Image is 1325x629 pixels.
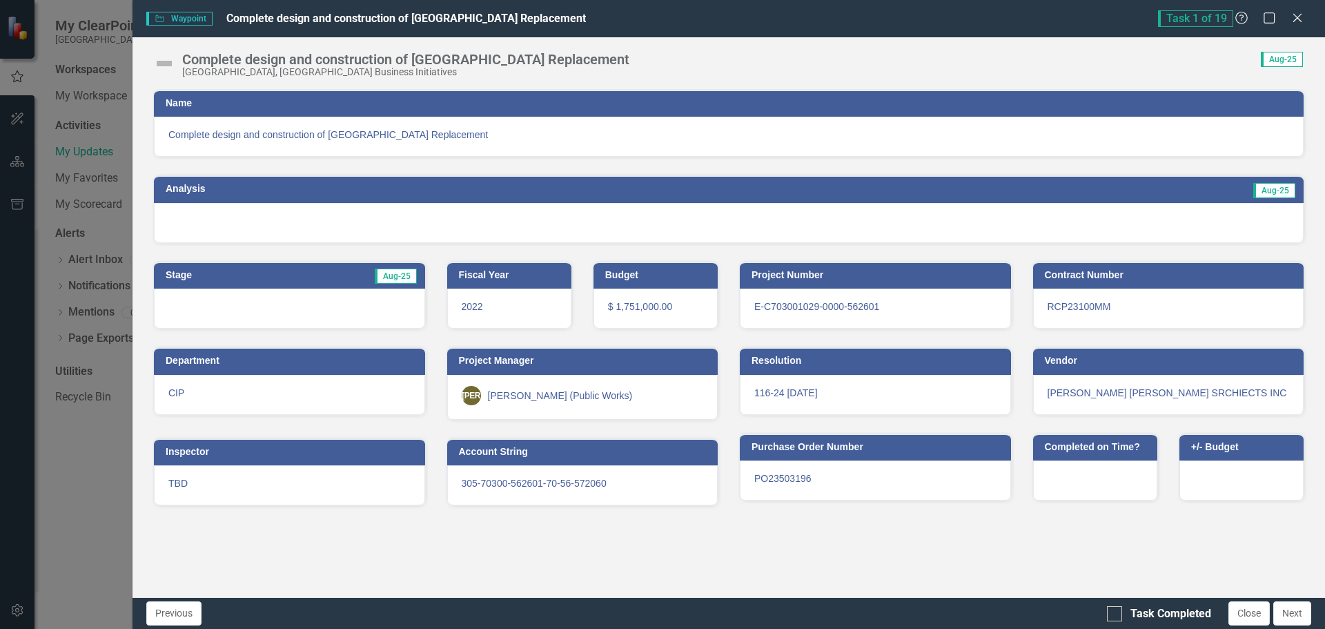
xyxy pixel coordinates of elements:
[1130,606,1211,622] div: Task Completed
[168,387,184,398] span: CIP
[1253,183,1295,198] span: Aug-25
[166,184,706,194] h3: Analysis
[1045,270,1297,280] h3: Contract Number
[459,270,565,280] h3: Fiscal Year
[459,356,711,366] h3: Project Manager
[166,447,418,457] h3: Inspector
[752,442,1004,452] h3: Purchase Order Number
[1045,442,1150,452] h3: Completed on Time?
[1261,52,1303,67] span: Aug-25
[375,269,417,284] span: Aug-25
[153,52,175,75] img: Not Defined
[166,356,418,366] h3: Department
[146,12,213,26] span: Waypoint
[488,389,633,403] div: [PERSON_NAME] (Public Works)
[605,270,711,280] h3: Budget
[1048,387,1287,398] span: [PERSON_NAME] [PERSON_NAME] SRCHIECTS INC
[754,301,879,312] span: E-C703001029-0000-562601
[182,52,629,67] div: Complete design and construction of [GEOGRAPHIC_DATA] Replacement
[459,447,711,457] h3: Account String
[1191,442,1297,452] h3: +/- Budget
[1158,10,1233,27] span: Task 1 of 19
[168,128,1289,142] span: Complete design and construction of [GEOGRAPHIC_DATA] Replacement
[462,386,481,405] div: [PERSON_NAME]
[1045,356,1297,366] h3: Vendor
[168,478,188,489] span: TBD
[754,473,812,484] span: PO23503196
[166,270,261,280] h3: Stage
[752,356,1004,366] h3: Resolution
[1273,601,1311,626] button: Next
[1048,301,1111,312] span: RCP23100MM
[1228,601,1270,626] button: Close
[752,270,1004,280] h3: Project Number
[146,601,202,626] button: Previous
[462,478,607,489] span: 305-70300-562601-70-56-572060
[166,98,1297,108] h3: Name
[462,301,483,312] span: 2022
[182,67,629,77] div: [GEOGRAPHIC_DATA], [GEOGRAPHIC_DATA] Business Initiatives
[608,301,672,312] span: $ 1,751,000.00
[754,387,818,398] span: 116-24 [DATE]
[226,12,586,25] span: Complete design and construction of [GEOGRAPHIC_DATA] Replacement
